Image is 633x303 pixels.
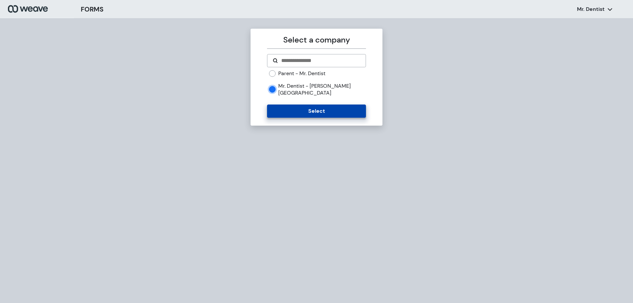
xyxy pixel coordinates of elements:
[278,70,325,77] label: Parent - Mr. Dentist
[278,82,366,97] label: Mr. Dentist - [PERSON_NAME][GEOGRAPHIC_DATA]
[81,4,104,14] h3: FORMS
[281,57,360,65] input: Search
[577,6,605,13] p: Mr. Dentist
[267,34,366,46] p: Select a company
[267,105,366,118] button: Select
